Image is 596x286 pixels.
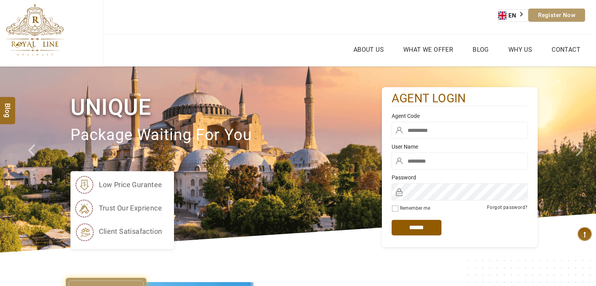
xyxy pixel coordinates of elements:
[392,91,528,106] h2: agent login
[506,44,534,55] a: Why Us
[352,44,386,55] a: About Us
[392,174,528,181] label: Password
[6,4,64,56] img: The Royal Line Holidays
[550,44,582,55] a: Contact
[401,44,455,55] a: What we Offer
[498,10,528,21] a: EN
[18,67,48,253] a: Check next prev
[400,205,430,211] label: Remember me
[70,122,382,148] p: package waiting for you
[498,9,528,22] aside: Language selected: English
[3,103,13,109] span: Blog
[74,222,162,241] li: client satisafaction
[70,93,382,122] h1: Unique
[528,9,585,22] a: Register Now
[74,175,162,195] li: low price gurantee
[74,198,162,218] li: trust our exprience
[498,9,528,22] div: Language
[392,112,528,120] label: Agent Code
[566,67,596,253] a: Check next image
[487,205,527,210] a: Forgot password?
[392,143,528,151] label: User Name
[471,44,491,55] a: Blog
